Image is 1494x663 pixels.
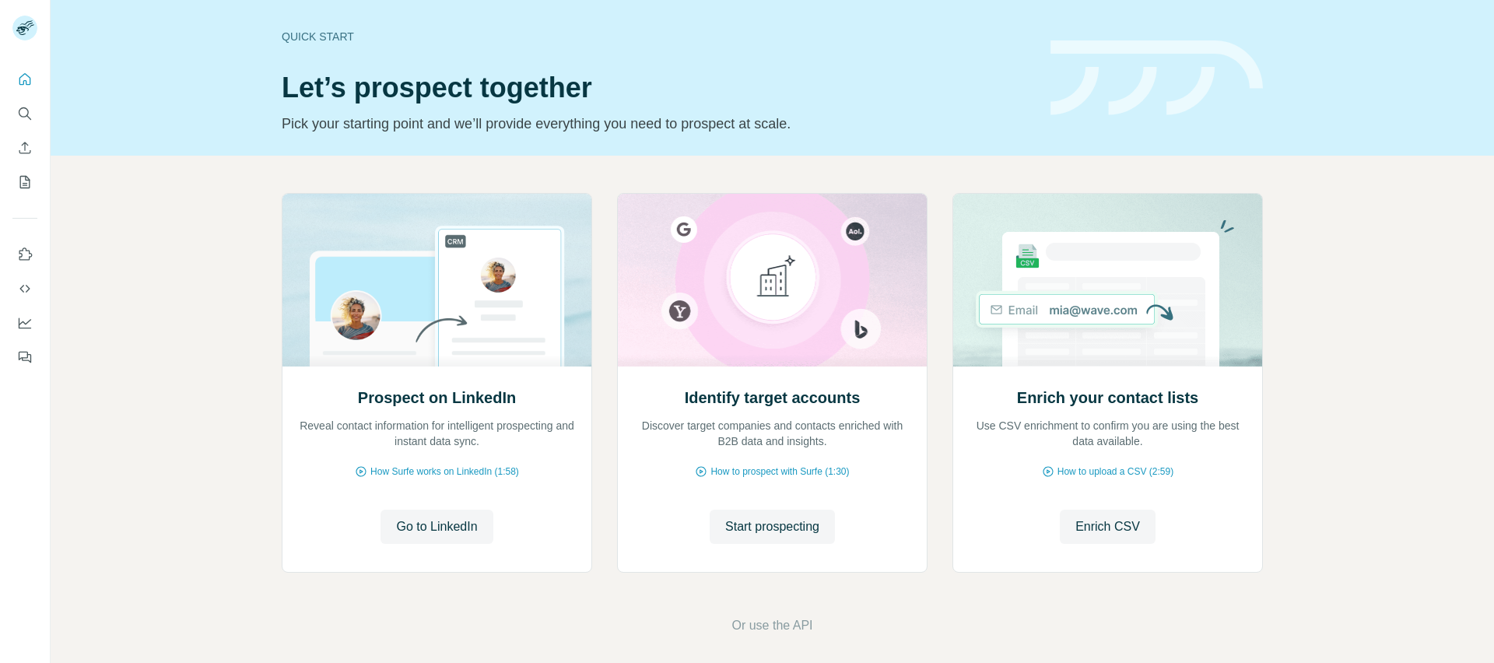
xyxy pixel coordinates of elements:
img: banner [1050,40,1263,116]
p: Reveal contact information for intelligent prospecting and instant data sync. [298,418,576,449]
span: Go to LinkedIn [396,517,477,536]
button: Start prospecting [710,510,835,544]
p: Discover target companies and contacts enriched with B2B data and insights. [633,418,911,449]
button: My lists [12,168,37,196]
button: Quick start [12,65,37,93]
button: Or use the API [731,616,812,635]
span: Start prospecting [725,517,819,536]
button: Go to LinkedIn [381,510,493,544]
span: Enrich CSV [1075,517,1140,536]
button: Search [12,100,37,128]
h1: Let’s prospect together [282,72,1032,103]
img: Enrich your contact lists [952,194,1263,367]
button: Use Surfe on LinkedIn [12,240,37,268]
h2: Enrich your contact lists [1017,387,1198,409]
button: Dashboard [12,309,37,337]
img: Prospect on LinkedIn [282,194,592,367]
span: How Surfe works on LinkedIn (1:58) [370,465,519,479]
span: How to upload a CSV (2:59) [1057,465,1173,479]
button: Enrich CSV [12,134,37,162]
img: Identify target accounts [617,194,928,367]
p: Pick your starting point and we’ll provide everything you need to prospect at scale. [282,113,1032,135]
div: Quick start [282,29,1032,44]
span: How to prospect with Surfe (1:30) [710,465,849,479]
button: Feedback [12,343,37,371]
p: Use CSV enrichment to confirm you are using the best data available. [969,418,1247,449]
button: Enrich CSV [1060,510,1156,544]
h2: Prospect on LinkedIn [358,387,516,409]
h2: Identify target accounts [685,387,861,409]
button: Use Surfe API [12,275,37,303]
